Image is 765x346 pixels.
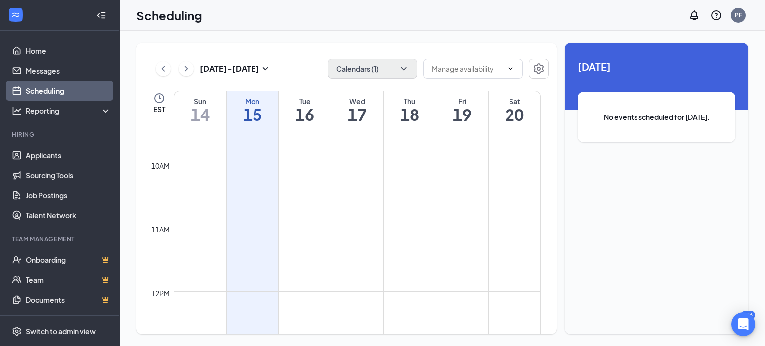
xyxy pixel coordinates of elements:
[688,9,700,21] svg: Notifications
[436,91,488,128] a: September 19, 2025
[26,290,111,310] a: DocumentsCrown
[489,96,540,106] div: Sat
[26,310,111,330] a: SurveysCrown
[26,250,111,270] a: OnboardingCrown
[153,92,165,104] svg: Clock
[331,106,383,123] h1: 17
[200,63,259,74] h3: [DATE] - [DATE]
[328,59,417,79] button: Calendars (1)ChevronDown
[174,106,226,123] h1: 14
[12,235,109,243] div: Team Management
[507,65,514,73] svg: ChevronDown
[529,59,549,79] button: Settings
[731,312,755,336] div: Open Intercom Messenger
[12,106,22,115] svg: Analysis
[227,106,278,123] h1: 15
[153,104,165,114] span: EST
[436,106,488,123] h1: 19
[149,288,172,299] div: 12pm
[149,224,172,235] div: 11am
[136,7,202,24] h1: Scheduling
[279,91,331,128] a: September 16, 2025
[12,130,109,139] div: Hiring
[384,106,436,123] h1: 18
[26,145,111,165] a: Applicants
[578,59,735,74] span: [DATE]
[710,9,722,21] svg: QuestionInfo
[598,112,715,122] span: No events scheduled for [DATE].
[11,10,21,20] svg: WorkstreamLogo
[174,91,226,128] a: September 14, 2025
[436,96,488,106] div: Fri
[489,91,540,128] a: September 20, 2025
[26,326,96,336] div: Switch to admin view
[181,63,191,75] svg: ChevronRight
[432,63,503,74] input: Manage availability
[149,160,172,171] div: 10am
[331,91,383,128] a: September 17, 2025
[279,106,331,123] h1: 16
[384,96,436,106] div: Thu
[331,96,383,106] div: Wed
[158,63,168,75] svg: ChevronLeft
[533,63,545,75] svg: Settings
[156,61,171,76] button: ChevronLeft
[12,326,22,336] svg: Settings
[279,96,331,106] div: Tue
[741,311,755,319] div: 356
[227,96,278,106] div: Mon
[399,64,409,74] svg: ChevronDown
[179,61,194,76] button: ChevronRight
[259,63,271,75] svg: SmallChevronDown
[26,270,111,290] a: TeamCrown
[735,11,742,19] div: PF
[489,106,540,123] h1: 20
[227,91,278,128] a: September 15, 2025
[96,10,106,20] svg: Collapse
[26,81,111,101] a: Scheduling
[26,61,111,81] a: Messages
[26,185,111,205] a: Job Postings
[26,205,111,225] a: Talent Network
[26,106,112,115] div: Reporting
[26,41,111,61] a: Home
[384,91,436,128] a: September 18, 2025
[174,96,226,106] div: Sun
[26,165,111,185] a: Sourcing Tools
